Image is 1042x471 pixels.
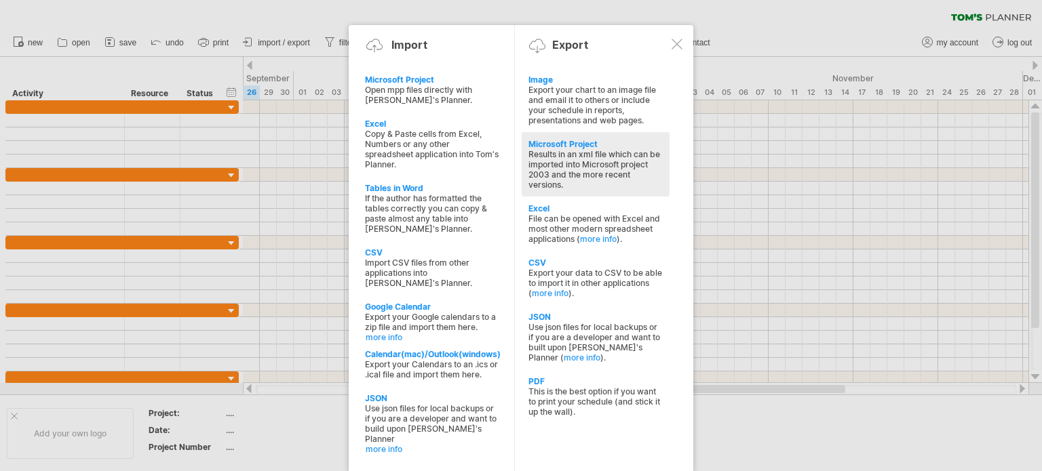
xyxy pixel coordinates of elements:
[528,376,663,386] div: PDF
[366,332,500,342] a: more info
[580,234,617,244] a: more info
[365,183,499,193] div: Tables in Word
[365,193,499,234] div: If the author has formatted the tables correctly you can copy & paste almost any table into [PERS...
[366,444,500,454] a: more info
[528,75,663,85] div: Image
[365,119,499,129] div: Excel
[528,139,663,149] div: Microsoft Project
[528,268,663,298] div: Export your data to CSV to be able to import it in other applications ( ).
[365,129,499,169] div: Copy & Paste cells from Excel, Numbers or any other spreadsheet application into Tom's Planner.
[528,312,663,322] div: JSON
[528,149,663,190] div: Results in an xml file which can be imported into Microsoft project 2003 and the more recent vers...
[391,38,427,52] div: Import
[528,213,663,244] div: File can be opened with Excel and most other modern spreadsheet applications ( ).
[528,386,663,417] div: This is the best option if you want to print your schedule (and stick it up the wall).
[528,85,663,125] div: Export your chart to an image file and email it to others or include your schedule in reports, pr...
[528,258,663,268] div: CSV
[532,288,568,298] a: more info
[552,38,588,52] div: Export
[564,352,600,363] a: more info
[528,322,663,363] div: Use json files for local backups or if you are a developer and want to built upon [PERSON_NAME]'s...
[528,203,663,213] div: Excel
